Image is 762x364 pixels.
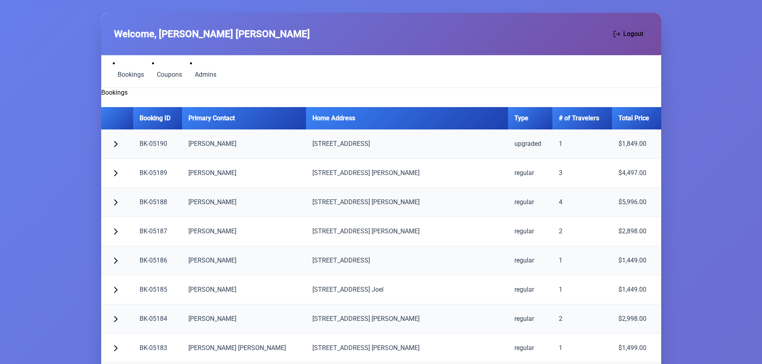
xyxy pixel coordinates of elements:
[182,246,306,275] td: [PERSON_NAME]
[552,129,612,159] td: 1
[508,246,552,275] td: regular
[612,188,661,217] td: $5,996.00
[508,188,552,217] td: regular
[306,129,508,159] td: [STREET_ADDRESS]
[552,334,612,363] td: 1
[508,334,552,363] td: regular
[612,304,661,334] td: $2,998.00
[608,26,648,42] button: Logout
[508,217,552,246] td: regular
[133,304,182,334] td: BK-05184
[152,59,187,81] li: Coupons
[133,129,182,159] td: BK-05190
[113,68,149,81] a: Bookings
[133,217,182,246] td: BK-05187
[133,275,182,304] td: BK-05185
[306,107,508,129] th: Home Address
[612,129,661,159] td: $1,849.00
[182,159,306,188] td: [PERSON_NAME]
[113,59,149,81] li: Bookings
[552,159,612,188] td: 3
[118,72,144,78] span: Bookings
[157,72,182,78] span: Coupons
[508,159,552,188] td: regular
[182,217,306,246] td: [PERSON_NAME]
[182,107,306,129] th: Primary Contact
[152,68,187,81] a: Coupons
[612,159,661,188] td: $4,497.00
[133,246,182,275] td: BK-05186
[114,27,310,41] span: Welcome, [PERSON_NAME] [PERSON_NAME]
[306,246,508,275] td: [STREET_ADDRESS]
[190,59,221,81] li: Admins
[552,188,612,217] td: 4
[306,159,508,188] td: [STREET_ADDRESS] [PERSON_NAME]
[182,188,306,217] td: [PERSON_NAME]
[552,275,612,304] td: 1
[182,304,306,334] td: [PERSON_NAME]
[195,72,216,78] span: Admins
[190,68,221,81] a: Admins
[101,88,661,97] h2: Bookings
[508,129,552,159] td: upgraded
[552,107,612,129] th: # of Travelers
[133,159,182,188] td: BK-05189
[182,334,306,363] td: [PERSON_NAME] [PERSON_NAME]
[306,217,508,246] td: [STREET_ADDRESS] [PERSON_NAME]
[306,334,508,363] td: [STREET_ADDRESS] [PERSON_NAME]
[508,304,552,334] td: regular
[612,246,661,275] td: $1,449.00
[552,304,612,334] td: 2
[612,107,661,129] th: Total Price
[133,334,182,363] td: BK-05183
[612,334,661,363] td: $1,499.00
[508,275,552,304] td: regular
[623,29,643,39] span: Logout
[133,188,182,217] td: BK-05188
[612,275,661,304] td: $1,449.00
[182,275,306,304] td: [PERSON_NAME]
[306,188,508,217] td: [STREET_ADDRESS] [PERSON_NAME]
[552,246,612,275] td: 1
[612,217,661,246] td: $2,898.00
[306,275,508,304] td: [STREET_ADDRESS] Joel
[306,304,508,334] td: [STREET_ADDRESS] [PERSON_NAME]
[552,217,612,246] td: 2
[133,107,182,129] th: Booking ID
[508,107,552,129] th: Type
[182,129,306,159] td: [PERSON_NAME]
